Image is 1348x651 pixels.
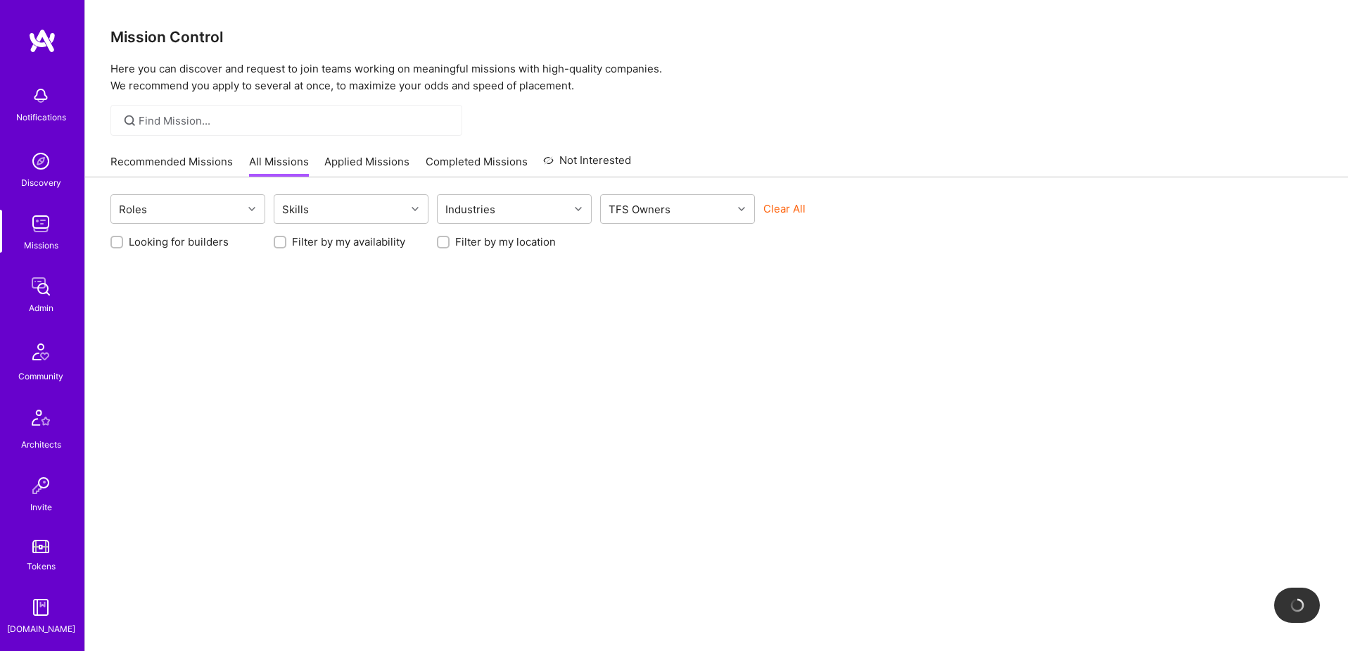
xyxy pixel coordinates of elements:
a: Completed Missions [426,154,528,177]
label: Filter by my location [455,234,556,249]
img: admin teamwork [27,272,55,301]
img: Invite [27,472,55,500]
img: loading [1290,598,1305,613]
img: Architects [24,403,58,437]
div: Tokens [27,559,56,574]
img: guide book [27,593,55,621]
div: Missions [24,238,58,253]
div: Discovery [21,175,61,190]
a: Not Interested [543,152,631,177]
i: icon SearchGrey [122,113,138,129]
p: Here you can discover and request to join teams working on meaningful missions with high-quality ... [110,61,1323,94]
div: Skills [279,199,312,220]
i: icon Chevron [738,206,745,213]
i: icon Chevron [248,206,255,213]
img: discovery [27,147,55,175]
button: Clear All [763,201,806,216]
a: Recommended Missions [110,154,233,177]
div: Notifications [16,110,66,125]
div: Admin [29,301,53,315]
div: Industries [442,199,499,220]
a: All Missions [249,154,309,177]
a: Applied Missions [324,154,409,177]
div: Architects [21,437,61,452]
div: Roles [115,199,151,220]
input: Find Mission... [139,113,452,128]
div: TFS Owners [605,199,674,220]
img: tokens [32,540,49,553]
h3: Mission Control [110,28,1323,46]
label: Filter by my availability [292,234,405,249]
img: logo [28,28,56,53]
i: icon Chevron [412,206,419,213]
i: icon Chevron [575,206,582,213]
img: Community [24,335,58,369]
div: Community [18,369,63,384]
div: [DOMAIN_NAME] [7,621,75,636]
img: bell [27,82,55,110]
div: Invite [30,500,52,514]
img: teamwork [27,210,55,238]
label: Looking for builders [129,234,229,249]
